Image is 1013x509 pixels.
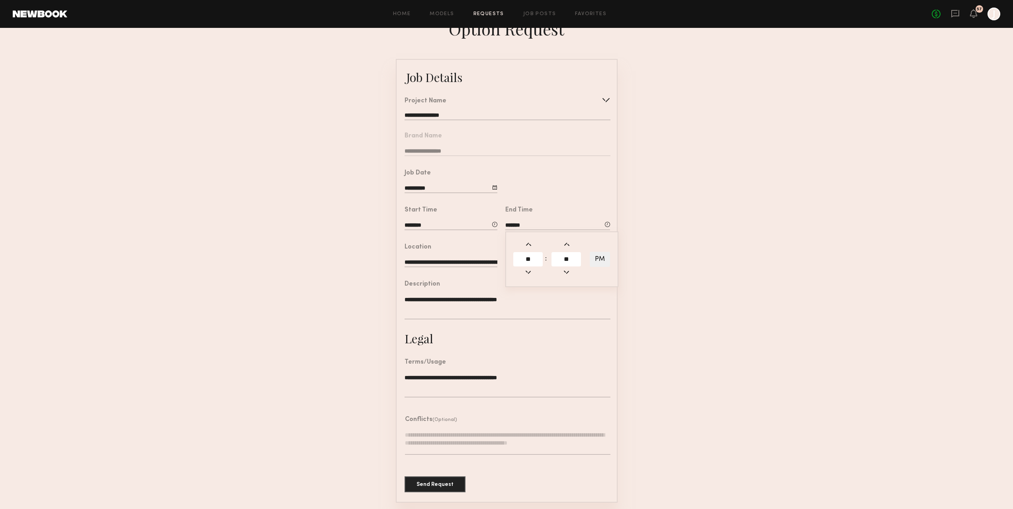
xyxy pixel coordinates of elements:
a: Favorites [575,12,606,17]
a: J [988,8,1000,20]
div: Location [405,244,431,251]
div: 57 [977,7,982,12]
div: Start Time [405,207,437,213]
div: Job Details [406,69,462,85]
header: Conflicts [405,417,457,423]
a: Home [393,12,411,17]
button: Send Request [405,476,465,492]
div: Project Name [405,98,446,104]
a: Job Posts [523,12,556,17]
a: Requests [473,12,504,17]
div: Description [405,281,440,288]
div: Legal [405,331,433,347]
a: Models [430,12,454,17]
div: Terms/Usage [405,359,446,366]
div: Job Date [405,170,431,176]
div: End Time [505,207,533,213]
td: : [545,251,550,267]
span: (Optional) [432,417,457,422]
button: PM [590,252,610,267]
div: Option Request [449,18,564,40]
